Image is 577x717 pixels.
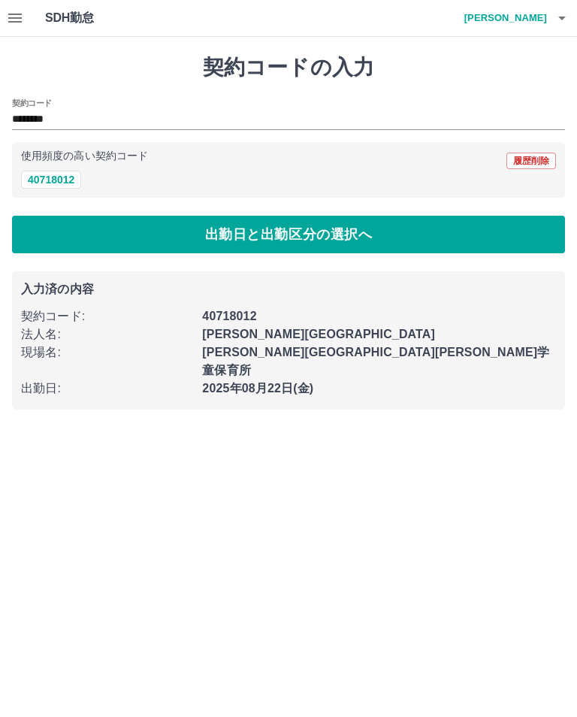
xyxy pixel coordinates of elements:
[21,343,193,362] p: 現場名 :
[12,97,52,109] h2: 契約コード
[21,151,148,162] p: 使用頻度の高い契約コード
[506,153,556,169] button: 履歴削除
[12,55,565,80] h1: 契約コードの入力
[21,380,193,398] p: 出勤日 :
[21,325,193,343] p: 法人名 :
[202,328,435,340] b: [PERSON_NAME][GEOGRAPHIC_DATA]
[21,283,556,295] p: 入力済の内容
[202,382,313,395] b: 2025年08月22日(金)
[21,307,193,325] p: 契約コード :
[202,310,256,322] b: 40718012
[202,346,549,377] b: [PERSON_NAME][GEOGRAPHIC_DATA][PERSON_NAME]学童保育所
[21,171,81,189] button: 40718012
[12,216,565,253] button: 出勤日と出勤区分の選択へ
